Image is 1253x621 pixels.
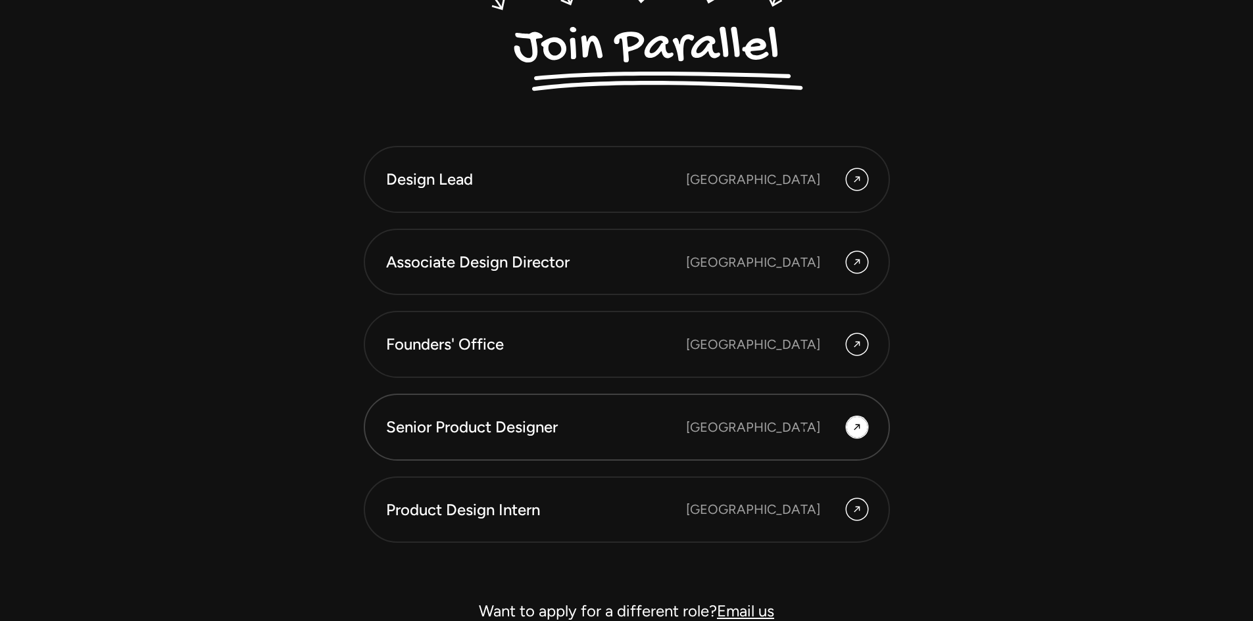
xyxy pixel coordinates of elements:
a: Email us [717,601,774,620]
div: [GEOGRAPHIC_DATA] [686,252,820,272]
div: Associate Design Director [386,251,686,273]
div: [GEOGRAPHIC_DATA] [686,334,820,354]
a: Associate Design Director [GEOGRAPHIC_DATA] [364,229,890,296]
a: Product Design Intern [GEOGRAPHIC_DATA] [364,476,890,543]
a: Founders' Office [GEOGRAPHIC_DATA] [364,311,890,378]
div: [GEOGRAPHIC_DATA] [686,417,820,437]
div: [GEOGRAPHIC_DATA] [686,170,820,189]
div: Founders' Office [386,333,686,356]
a: Design Lead [GEOGRAPHIC_DATA] [364,146,890,213]
div: Product Design Intern [386,499,686,521]
div: Senior Product Designer [386,416,686,438]
div: Design Lead [386,168,686,191]
div: [GEOGRAPHIC_DATA] [686,499,820,519]
a: Senior Product Designer [GEOGRAPHIC_DATA] [364,394,890,461]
